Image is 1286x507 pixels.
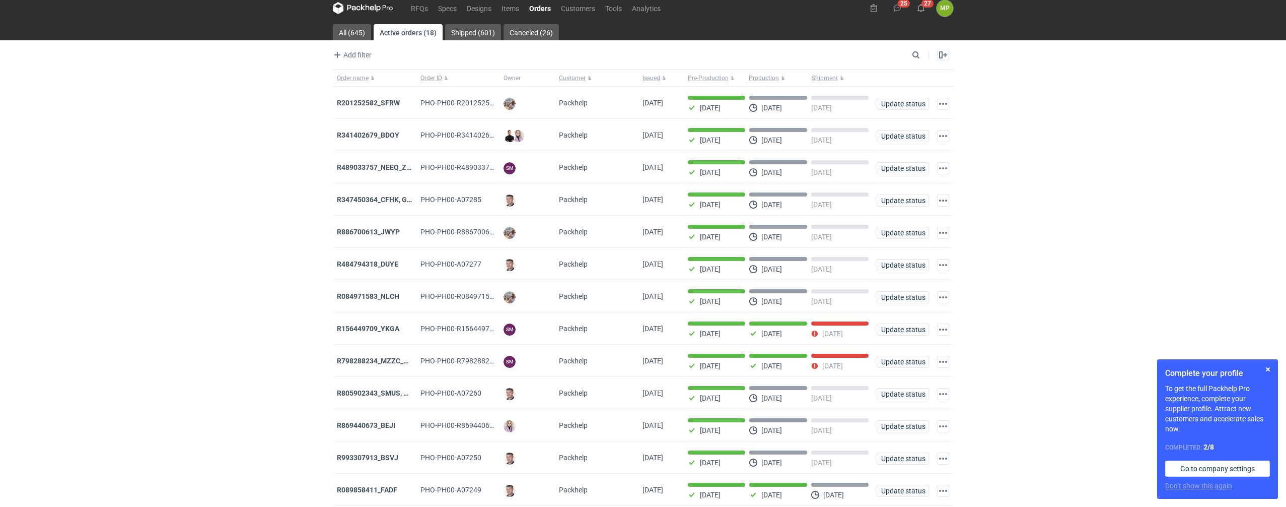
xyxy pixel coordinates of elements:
p: [DATE] [700,136,721,144]
p: [DATE] [761,459,782,467]
span: Production [749,74,779,82]
img: Maciej Sikora [504,388,516,400]
button: Update status [877,356,929,368]
p: [DATE] [761,233,782,241]
input: Search [910,49,942,61]
button: Production [747,70,810,86]
a: R089858411_FADF [337,486,397,494]
button: Actions [937,356,949,368]
p: [DATE] [700,201,721,209]
a: R156449709_YKGA [337,325,399,333]
button: Actions [937,388,949,400]
a: R347450364_CFHK, GKSJ [337,196,420,204]
p: To get the full Packhelp Pro experience, complete your supplier profile. Attract new customers an... [1165,384,1270,434]
a: R489033757_NEEQ_ZVYP_WVPK_PHVG_SDDZ_GAYC [337,163,507,171]
button: Shipment [810,70,873,86]
a: All (645) [333,24,371,40]
span: Issued [642,74,660,82]
button: Order name [333,70,416,86]
button: Actions [937,485,949,497]
p: [DATE] [700,491,721,499]
figcaption: SM [504,356,516,368]
a: Go to company settings [1165,461,1270,477]
button: Add filter [331,49,372,61]
button: Update status [877,130,929,142]
span: PHO-PH00-A07249 [420,486,481,494]
span: Packhelp [559,486,588,494]
img: Michał Palasek [504,98,516,110]
span: PHO-PH00-A07277 [420,260,481,268]
span: 18/09/2025 [642,486,663,494]
img: Michał Palasek [504,227,516,239]
span: Update status [881,487,924,494]
span: PHO-PH00-R798288234_MZZC_YZOD [420,357,540,365]
span: 29/09/2025 [642,131,663,139]
a: R805902343_SMUS, XBDT [337,389,421,397]
span: PHO-PH00-R886700613_JWYP [420,228,519,236]
span: Order name [337,74,369,82]
span: Packhelp [559,228,588,236]
a: Customers [556,2,600,14]
span: Update status [881,165,924,172]
span: Packhelp [559,131,588,139]
p: [DATE] [761,136,782,144]
span: Update status [881,294,924,301]
span: PHO-PH00-A07260 [420,389,481,397]
p: [DATE] [811,233,832,241]
p: [DATE] [700,104,721,112]
a: R993307913_BSVJ [337,454,398,462]
span: 19/09/2025 [642,421,663,429]
button: Update status [877,162,929,174]
span: Packhelp [559,325,588,333]
p: [DATE] [700,330,721,338]
p: [DATE] [761,168,782,176]
p: [DATE] [700,394,721,402]
img: Klaudia Wiśniewska [512,130,524,142]
span: Packhelp [559,421,588,429]
button: Actions [937,195,949,207]
p: [DATE] [700,426,721,434]
a: Designs [462,2,496,14]
a: Analytics [627,2,666,14]
button: Update status [877,388,929,400]
span: Packhelp [559,357,588,365]
p: [DATE] [761,362,782,370]
span: PHO-PH00-A07250 [420,454,481,462]
p: [DATE] [700,168,721,176]
strong: R869440673_BEJI [337,421,395,429]
span: Packhelp [559,260,588,268]
a: Canceled (26) [504,24,559,40]
button: Actions [937,162,949,174]
button: Pre-Production [684,70,747,86]
p: [DATE] [811,168,832,176]
span: Pre-Production [688,74,729,82]
span: 25/09/2025 [642,228,663,236]
span: Update status [881,391,924,398]
p: [DATE] [761,201,782,209]
p: [DATE] [811,297,832,305]
a: R201252582_SFRW [337,99,400,107]
span: 29/09/2025 [642,163,663,171]
div: Completed: [1165,442,1270,453]
span: 30/09/2025 [642,99,663,107]
p: [DATE] [822,330,843,338]
button: Update status [877,420,929,432]
p: [DATE] [700,459,721,467]
p: [DATE] [811,426,832,434]
p: [DATE] [761,265,782,273]
figcaption: SM [504,162,516,174]
button: Actions [937,291,949,303]
span: Update status [881,423,924,430]
button: Update status [877,227,929,239]
button: Update status [877,259,929,271]
p: [DATE] [811,394,832,402]
span: 24/09/2025 [642,292,663,300]
p: [DATE] [761,426,782,434]
button: Actions [937,453,949,465]
span: Packhelp [559,292,588,300]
